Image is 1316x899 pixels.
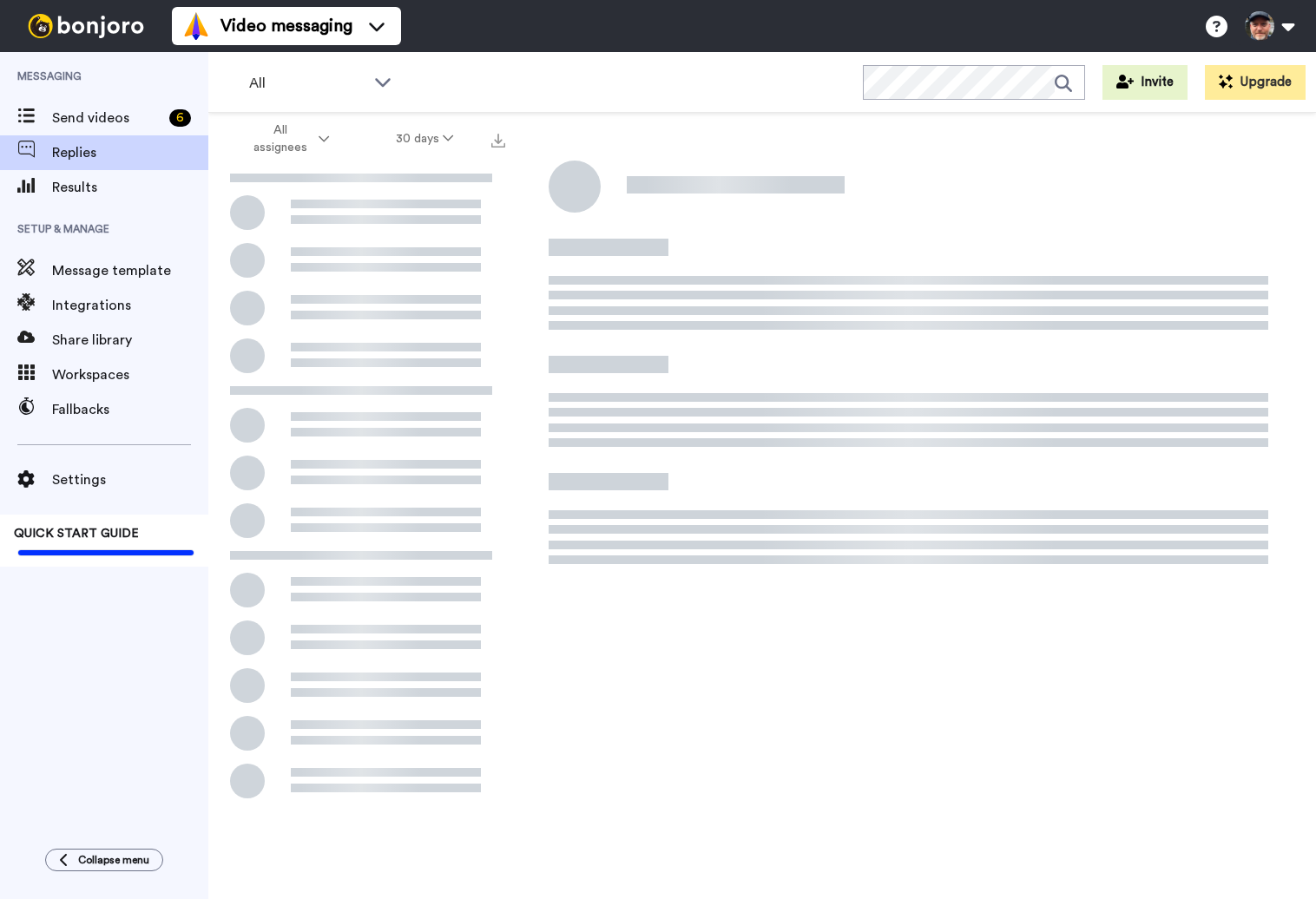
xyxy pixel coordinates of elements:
span: All assignees [245,121,315,156]
span: Fallbacks [52,399,208,420]
span: Message template [52,260,208,281]
span: QUICK START GUIDE [14,528,139,540]
img: vm-color.svg [182,12,210,40]
button: All assignees [212,115,363,163]
button: Export all results that match these filters now. [486,126,510,152]
button: Invite [1102,65,1188,100]
span: Replies [52,142,208,163]
span: Collapse menu [78,853,149,867]
span: Workspaces [52,364,208,385]
span: Send videos [52,108,162,128]
div: 6 [169,109,191,127]
img: bj-logo-header-white.svg [21,14,151,38]
img: export.svg [491,134,505,148]
button: Upgrade [1205,65,1306,100]
span: Share library [52,330,208,351]
span: All [249,73,365,94]
span: Results [52,177,208,198]
button: 30 days [363,123,487,154]
span: Video messaging [220,14,352,38]
button: Collapse menu [45,849,163,871]
span: Integrations [52,295,208,316]
span: Settings [52,469,208,490]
